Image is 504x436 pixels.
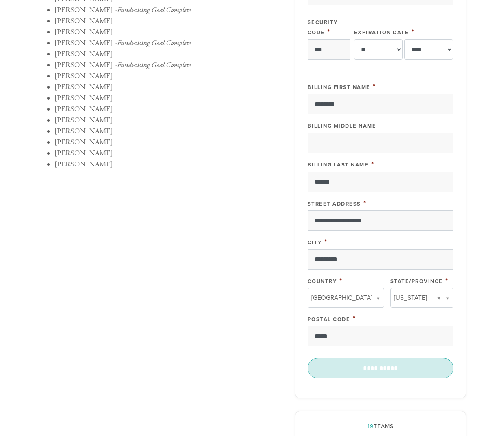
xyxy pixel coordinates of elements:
[373,82,376,91] span: This field is required.
[308,84,370,91] label: Billing First Name
[394,292,427,303] span: [US_STATE]
[55,49,283,60] li: [PERSON_NAME]
[363,199,367,208] span: This field is required.
[55,115,283,126] li: [PERSON_NAME]
[308,123,376,129] label: Billing Middle Name
[327,27,330,36] span: This field is required.
[117,60,191,70] em: Fundraising Goal Complete
[117,38,191,48] em: Fundraising Goal Complete
[55,137,283,148] li: [PERSON_NAME]
[308,316,350,323] label: Postal Code
[404,39,453,60] select: Expiration Date year
[308,201,361,207] label: Street Address
[390,288,453,308] a: [US_STATE]
[117,5,191,15] em: Fundraising Goal Complete
[55,148,283,159] li: [PERSON_NAME]
[311,292,372,303] span: [GEOGRAPHIC_DATA]
[324,237,328,246] span: This field is required.
[308,239,322,246] label: City
[353,314,356,323] span: This field is required.
[55,82,283,93] li: [PERSON_NAME]
[308,288,384,308] a: [GEOGRAPHIC_DATA]
[354,39,403,60] select: Expiration Date month
[412,27,415,36] span: This field is required.
[308,278,337,285] label: Country
[354,29,409,36] label: Expiration Date
[55,27,283,38] li: [PERSON_NAME]
[55,38,283,49] li: [PERSON_NAME] -
[371,159,374,168] span: This field is required.
[445,276,449,285] span: This field is required.
[55,15,283,27] li: [PERSON_NAME]
[55,60,283,71] li: [PERSON_NAME] -
[55,126,283,137] li: [PERSON_NAME]
[308,423,453,430] h2: Teams
[55,104,283,115] li: [PERSON_NAME]
[339,276,343,285] span: This field is required.
[368,423,374,430] span: 19
[55,93,283,104] li: [PERSON_NAME]
[308,19,338,36] label: Security Code
[390,278,443,285] label: State/Province
[55,71,283,82] li: [PERSON_NAME]
[308,162,369,168] label: Billing Last Name
[55,159,283,170] li: [PERSON_NAME]
[55,4,283,15] li: [PERSON_NAME] -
